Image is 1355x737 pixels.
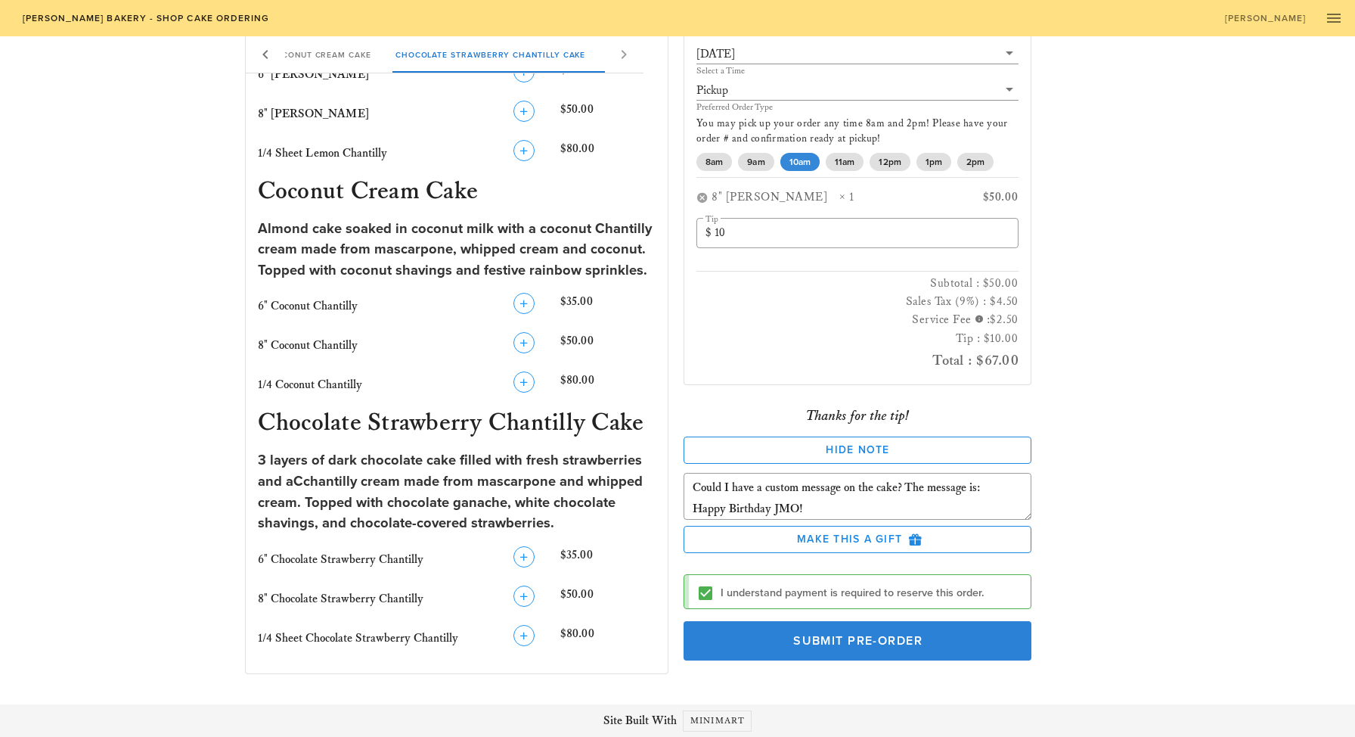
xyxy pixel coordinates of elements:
h3: Chocolate Strawberry Chantilly Cake [255,408,659,441]
div: [DATE] [696,48,735,61]
div: $80.00 [557,137,659,170]
button: Hide Note [684,436,1031,463]
span: Site Built With [603,712,677,730]
span: Submit Pre-Order [701,633,1014,648]
div: 3 layers of dark chocolate cake filled with fresh strawberries and aCchantilly cream made from ma... [258,450,656,533]
div: $50.00 [557,329,659,362]
p: You may pick up your order any time 8am and 2pm! Please have your order # and confirmation ready ... [696,117,1019,147]
div: $35.00 [557,290,659,323]
span: 8" Coconut Chantilly [258,338,358,353]
span: 8" [PERSON_NAME] [258,107,369,121]
span: 8am [705,153,723,171]
div: Select a Time [696,67,1019,76]
span: (1) [729,20,746,38]
a: [PERSON_NAME] Bakery - Shop Cake Ordering [12,8,279,29]
span: [PERSON_NAME] [1224,13,1307,23]
span: Minimart [690,715,745,726]
div: $80.00 [557,368,659,402]
div: Preferred Order Type [696,103,1019,112]
div: Pickup [696,80,1019,100]
div: $35.00 [557,58,659,92]
span: 1/4 Sheet Lemon Chantilly [258,146,387,160]
div: × 1 [839,190,941,206]
span: 12pm [879,153,901,171]
div: Almond cake soaked in coconut milk with a coconut Chantilly cream made from mascarpone, whipped c... [258,219,656,281]
span: 10am [789,153,811,171]
span: 1/4 Coconut Chantilly [258,378,362,392]
span: 6" Chocolate Strawberry Chantilly [258,552,423,567]
span: 1/4 Sheet Chocolate Strawberry Chantilly [258,631,458,645]
span: 1pm [926,153,942,171]
span: Make this a Gift [696,532,1019,546]
span: 6" [PERSON_NAME] [258,67,369,82]
div: [DATE] [696,44,1019,64]
h3: Tip : $10.00 [696,329,1019,347]
div: $80.00 [557,622,659,655]
div: $50.00 [941,190,1018,206]
span: [PERSON_NAME] Bakery - Shop Cake Ordering [21,13,269,23]
div: Chocolate Strawberry Chantilly Cake [383,36,597,73]
span: 8" Chocolate Strawberry Chantilly [258,592,423,606]
div: 8" [PERSON_NAME] [712,190,839,206]
h3: Subtotal : $50.00 [696,275,1019,293]
span: $2.50 [990,313,1019,327]
h3: Service Fee : [696,311,1019,330]
div: $50.00 [557,98,659,131]
label: Tip [705,213,718,225]
a: [PERSON_NAME] [1214,8,1316,29]
div: $50.00 [557,583,659,616]
span: 6" Coconut Chantilly [258,299,358,313]
span: 9am [747,153,764,171]
span: Hide Note [696,443,1019,456]
div: $35.00 [557,543,659,577]
a: Minimart [683,711,752,732]
button: Submit Pre-Order [684,620,1031,660]
button: Make this a Gift [684,525,1031,552]
div: $ [705,225,715,241]
h2: Total : $67.00 [696,347,1019,372]
span: 11am [835,153,854,171]
span: 2pm [966,153,984,171]
h3: Sales Tax (9%) : $4.50 [696,293,1019,311]
h3: Coconut Cream Cake [255,176,659,210]
div: Thanks for the tip! [684,403,1031,427]
label: I understand payment is required to reserve this order. [721,585,1019,600]
div: Coconut Cream Cake [257,36,383,73]
div: Pickup [696,84,728,98]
